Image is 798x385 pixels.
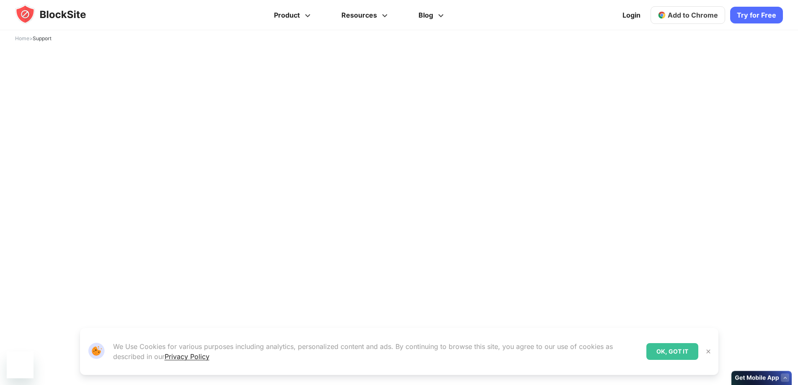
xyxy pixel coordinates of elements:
button: Close [703,346,714,357]
img: chrome-icon.svg [658,11,666,19]
a: Login [617,5,646,25]
a: Home [15,35,29,41]
span: Add to Chrome [668,11,718,19]
iframe: 메시징 창을 시작하는 버튼 [7,351,34,378]
iframe: support request [198,78,600,371]
p: We Use Cookies for various purposes including analytics, personalized content and ads. By continu... [113,341,640,362]
a: Privacy Policy [165,352,209,361]
div: OK, GOT IT [646,343,698,360]
a: Add to Chrome [651,6,725,24]
img: Close [705,348,712,355]
span: Support [33,35,52,41]
img: blocksite-icon.5d769676.svg [15,4,102,24]
a: Try for Free [730,7,783,23]
span: > [15,35,52,41]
